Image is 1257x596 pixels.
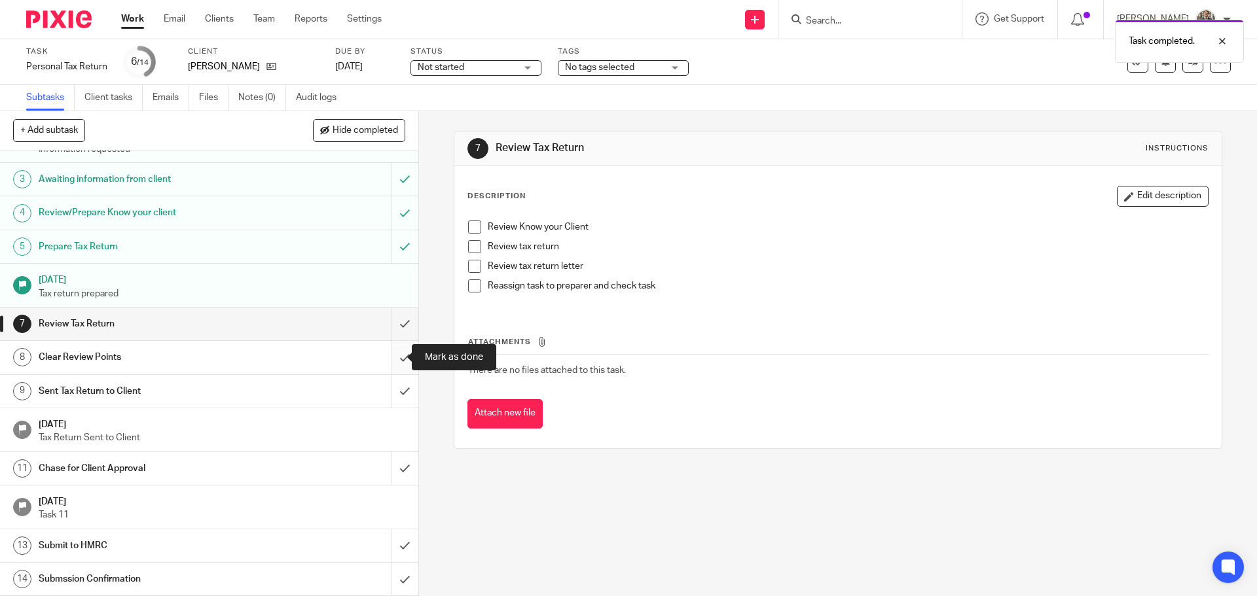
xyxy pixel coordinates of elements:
[488,260,1207,273] p: Review tax return letter
[39,347,265,367] h1: Clear Review Points
[39,287,405,300] p: Tax return prepared
[488,220,1207,234] p: Review Know your Client
[335,62,363,71] span: [DATE]
[295,12,327,26] a: Reports
[39,431,405,444] p: Tax Return Sent to Client
[26,10,92,28] img: Pixie
[26,85,75,111] a: Subtasks
[313,119,405,141] button: Hide completed
[468,338,531,345] span: Attachments
[39,314,265,334] h1: Review Tax Return
[13,237,31,256] div: 5
[39,536,265,555] h1: Submit to HMRC
[496,141,866,155] h1: Review Tax Return
[13,204,31,222] div: 4
[39,381,265,401] h1: Sent Tax Return to Client
[253,12,275,26] a: Team
[13,570,31,588] div: 14
[39,203,265,222] h1: Review/Prepare Know your client
[164,12,185,26] a: Email
[468,366,626,375] span: There are no files attached to this task.
[39,569,265,589] h1: Submssion Confirmation
[467,191,526,202] p: Description
[1117,186,1209,207] button: Edit description
[39,270,405,287] h1: [DATE]
[558,46,689,57] label: Tags
[333,126,398,136] span: Hide completed
[13,459,31,478] div: 11
[13,348,31,366] div: 8
[347,12,382,26] a: Settings
[13,315,31,333] div: 7
[39,459,265,478] h1: Chase for Client Approval
[488,240,1207,253] p: Review tax return
[410,46,541,57] label: Status
[84,85,143,111] a: Client tasks
[238,85,286,111] a: Notes (0)
[1129,35,1195,48] p: Task completed.
[335,46,394,57] label: Due by
[26,60,107,73] div: Personal Tax Return
[131,54,149,69] div: 6
[13,170,31,188] div: 3
[467,138,488,159] div: 7
[199,85,228,111] a: Files
[121,12,144,26] a: Work
[1195,9,1216,30] img: Headshot.jpg
[26,46,107,57] label: Task
[153,85,189,111] a: Emails
[39,169,265,189] h1: Awaiting information from client
[188,60,260,73] p: [PERSON_NAME]
[188,46,319,57] label: Client
[39,415,405,431] h1: [DATE]
[39,508,405,521] p: Task 11
[13,119,85,141] button: + Add subtask
[488,279,1207,292] p: Reassign task to preparer and check task
[296,85,346,111] a: Audit logs
[137,59,149,66] small: /14
[467,399,543,429] button: Attach new file
[1146,143,1209,154] div: Instructions
[418,63,464,72] span: Not started
[13,536,31,555] div: 13
[205,12,234,26] a: Clients
[565,63,634,72] span: No tags selected
[39,492,405,508] h1: [DATE]
[13,382,31,400] div: 9
[39,237,265,256] h1: Prepare Tax Return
